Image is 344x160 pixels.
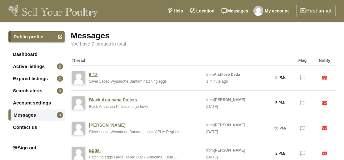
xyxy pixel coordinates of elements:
[284,76,286,80] span: s
[8,142,65,153] a: Sign out
[187,5,218,17] a: Location
[89,104,148,109] a: Black Araucana Pullets.( large fowl)
[284,102,286,105] span: s
[207,72,240,77] a: fromArchlove Deda
[8,61,65,72] a: Active listings3
[72,58,85,63] strong: Thread
[72,122,85,135] img: default-user-image.png
[72,71,85,85] img: default-user-image.png
[296,5,336,17] a: Post an ad
[270,69,292,87] div: 9 PM
[252,5,292,17] a: My account
[214,148,246,153] strong: [PERSON_NAME]
[57,75,63,82] span: 2
[214,98,246,102] strong: [PERSON_NAME]
[89,122,126,128] a: [PERSON_NAME]
[206,103,219,110] div: [DATE]
[206,128,219,135] div: [DATE]
[292,56,314,65] div: Flag
[314,56,336,65] div: Notify
[253,6,263,16] img: Carol Connor
[214,72,240,77] strong: Archlove Deda
[71,31,336,40] div: Messages
[8,85,65,96] a: Search alerts0
[89,79,167,84] a: Silver Laced Wyandotte Bantam hatching eggs
[284,152,286,155] span: s
[207,148,246,153] a: from[PERSON_NAME]
[57,63,63,70] span: 3
[89,130,182,134] a: Silver Laced Wyandotte Bantam pullets APHA Registe...
[207,98,246,102] a: from[PERSON_NAME]
[206,78,229,85] div: 1 minute ago
[89,155,177,159] a: Hatching eggs Large, Tailed Black Araucana . Blue ...
[207,123,246,127] a: from[PERSON_NAME]
[8,122,65,133] a: Contact us
[89,72,98,77] a: 6-12
[8,49,65,60] a: Dashboard
[71,41,336,46] div: You have 7 threads in total
[270,56,292,65] div: Messages
[8,97,65,109] a: Account settings
[8,31,65,42] a: Public profile
[270,119,292,138] div: 56 PM
[8,109,65,121] a: Messages0
[57,112,63,118] span: 0
[8,73,65,84] a: Expired listings2
[270,94,292,112] div: 5 PM
[8,5,98,17] img: Sell Your Poultry
[218,5,252,17] a: Messages
[72,96,85,110] img: default-user-image.png
[89,148,101,153] a: Eggs.
[164,5,187,17] a: Help
[89,97,137,103] a: Black Araucana Pullets
[285,127,287,130] span: s
[57,88,63,94] span: 0
[214,123,246,127] strong: [PERSON_NAME]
